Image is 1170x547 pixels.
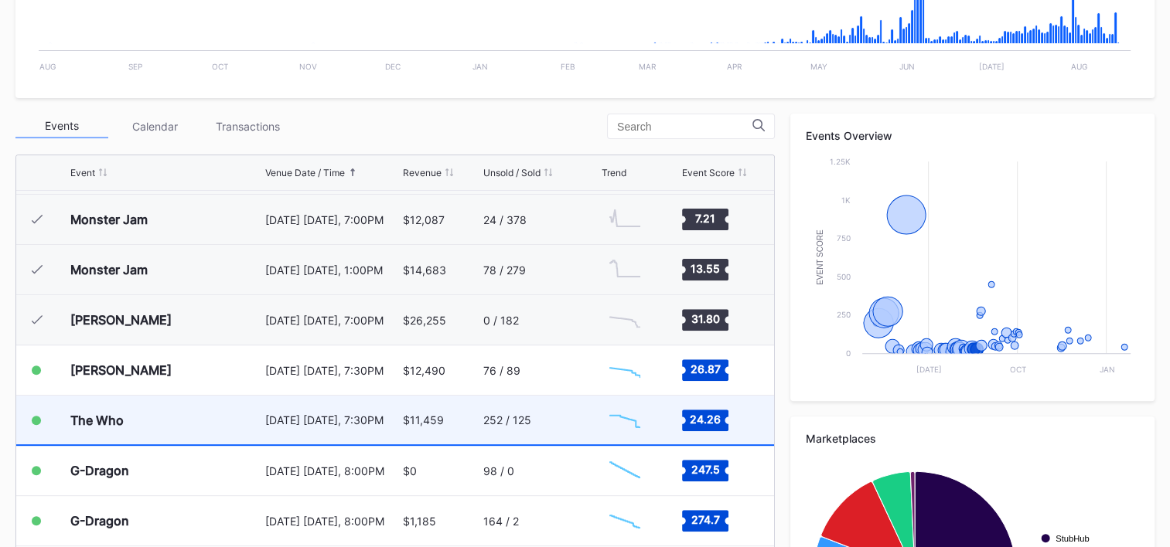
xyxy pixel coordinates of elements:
[70,312,172,328] div: [PERSON_NAME]
[602,351,648,389] svg: Chart title
[39,62,56,71] text: Aug
[483,314,519,327] div: 0 / 182
[602,200,648,239] svg: Chart title
[846,348,851,358] text: 0
[70,513,129,528] div: G-Dragon
[403,413,444,426] div: $11,459
[70,413,124,428] div: The Who
[810,62,827,71] text: May
[483,464,514,477] div: 98 / 0
[265,515,399,528] div: [DATE] [DATE], 8:00PM
[602,401,648,440] svg: Chart title
[691,262,720,275] text: 13.55
[617,121,752,133] input: Search
[899,62,914,71] text: Jun
[830,157,851,166] text: 1.25k
[265,213,399,226] div: [DATE] [DATE], 7:00PM
[265,364,399,377] div: [DATE] [DATE], 7:30PM
[265,413,399,426] div: [DATE] [DATE], 7:30PM
[1099,365,1114,374] text: Jan
[841,195,851,205] text: 1k
[837,310,851,319] text: 250
[483,167,541,178] div: Unsold / Sold
[682,167,735,178] div: Event Score
[602,167,626,178] div: Trend
[691,312,720,325] text: 31.80
[483,213,527,226] div: 24 / 378
[602,301,648,339] svg: Chart title
[483,515,519,528] div: 164 / 2
[483,413,531,426] div: 252 / 125
[212,62,228,71] text: Oct
[403,213,445,226] div: $12,087
[837,233,851,243] text: 750
[806,154,1138,386] svg: Chart title
[806,432,1139,445] div: Marketplaces
[483,364,520,377] div: 76 / 89
[816,229,824,285] text: Event Score
[690,412,721,425] text: 24.26
[403,464,417,477] div: $0
[561,62,575,71] text: Feb
[1056,534,1090,543] text: StubHub
[691,463,720,476] text: 247.5
[265,314,399,327] div: [DATE] [DATE], 7:00PM
[70,212,148,227] div: Monster Jam
[978,62,1004,71] text: [DATE]
[691,362,721,375] text: 26.87
[70,262,148,277] div: Monster Jam
[265,263,399,277] div: [DATE] [DATE], 1:00PM
[403,167,442,178] div: Revenue
[403,263,446,277] div: $14,683
[602,501,648,540] svg: Chart title
[403,314,446,327] div: $26,255
[201,114,294,138] div: Transactions
[265,464,399,477] div: [DATE] [DATE], 8:00PM
[299,62,317,71] text: Nov
[70,167,95,178] div: Event
[403,364,445,377] div: $12,490
[472,62,488,71] text: Jan
[483,263,526,277] div: 78 / 279
[385,62,401,71] text: Dec
[727,62,742,71] text: Apr
[602,250,648,289] svg: Chart title
[70,362,172,378] div: [PERSON_NAME]
[695,212,715,225] text: 7.21
[691,513,720,526] text: 274.7
[108,114,201,138] div: Calendar
[403,515,436,528] div: $1,185
[639,62,657,71] text: Mar
[265,167,345,178] div: Venue Date / Time
[70,463,129,478] div: G-Dragon
[837,272,851,281] text: 500
[602,451,648,490] svg: Chart title
[15,114,108,138] div: Events
[128,62,142,71] text: Sep
[916,365,942,374] text: [DATE]
[806,129,1139,142] div: Events Overview
[1010,365,1026,374] text: Oct
[1071,62,1087,71] text: Aug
